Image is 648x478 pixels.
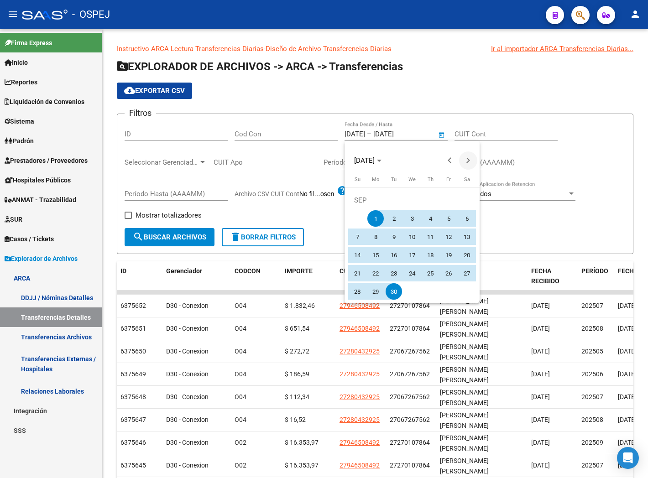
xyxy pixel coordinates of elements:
button: September 8, 2025 [366,228,385,246]
span: We [408,177,416,182]
button: September 11, 2025 [421,228,439,246]
span: 9 [386,229,402,245]
span: Th [428,177,434,182]
button: September 23, 2025 [385,264,403,282]
span: 28 [349,283,366,300]
button: September 21, 2025 [348,264,366,282]
button: September 4, 2025 [421,209,439,228]
span: 7 [349,229,366,245]
button: Previous month [441,151,459,170]
span: 1 [367,210,384,227]
button: September 15, 2025 [366,246,385,264]
span: 17 [404,247,420,263]
button: September 14, 2025 [348,246,366,264]
button: September 18, 2025 [421,246,439,264]
span: 29 [367,283,384,300]
span: 5 [440,210,457,227]
span: 13 [459,229,475,245]
span: 19 [440,247,457,263]
span: Su [355,177,361,182]
button: September 1, 2025 [366,209,385,228]
button: September 24, 2025 [403,264,421,282]
span: [DATE] [354,156,375,165]
span: 4 [422,210,439,227]
button: September 9, 2025 [385,228,403,246]
button: September 19, 2025 [439,246,458,264]
span: 6 [459,210,475,227]
span: 26 [440,265,457,281]
button: September 29, 2025 [366,282,385,301]
span: 20 [459,247,475,263]
button: September 28, 2025 [348,282,366,301]
button: September 22, 2025 [366,264,385,282]
span: Sa [464,177,470,182]
button: September 27, 2025 [458,264,476,282]
button: September 7, 2025 [348,228,366,246]
span: 3 [404,210,420,227]
span: 22 [367,265,384,281]
span: 24 [404,265,420,281]
span: 16 [386,247,402,263]
button: September 12, 2025 [439,228,458,246]
button: September 26, 2025 [439,264,458,282]
button: September 20, 2025 [458,246,476,264]
button: September 6, 2025 [458,209,476,228]
span: Tu [391,177,397,182]
div: Open Intercom Messenger [617,447,639,469]
button: Next month [459,151,477,170]
span: 12 [440,229,457,245]
button: September 2, 2025 [385,209,403,228]
span: 21 [349,265,366,281]
span: 10 [404,229,420,245]
button: September 30, 2025 [385,282,403,301]
button: September 13, 2025 [458,228,476,246]
button: September 3, 2025 [403,209,421,228]
span: 27 [459,265,475,281]
button: September 5, 2025 [439,209,458,228]
span: 14 [349,247,366,263]
button: Choose month and year [350,152,385,169]
button: September 10, 2025 [403,228,421,246]
span: 2 [386,210,402,227]
span: 30 [386,283,402,300]
button: September 16, 2025 [385,246,403,264]
button: September 25, 2025 [421,264,439,282]
span: Mo [372,177,379,182]
td: SEP [348,191,476,209]
span: 18 [422,247,439,263]
span: 8 [367,229,384,245]
span: 11 [422,229,439,245]
span: 23 [386,265,402,281]
span: 15 [367,247,384,263]
span: Fr [446,177,451,182]
span: 25 [422,265,439,281]
button: September 17, 2025 [403,246,421,264]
